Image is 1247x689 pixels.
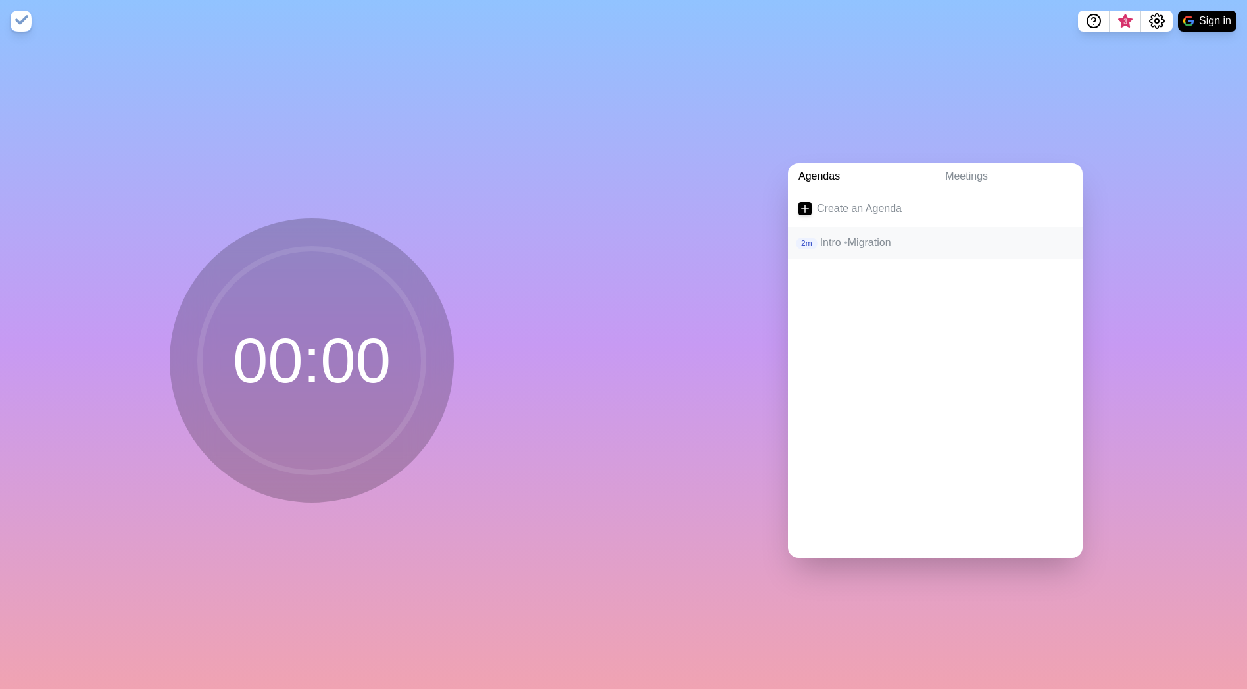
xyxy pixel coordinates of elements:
[1078,11,1110,32] button: Help
[788,163,935,190] a: Agendas
[796,238,818,249] p: 2m
[1183,16,1194,26] img: google logo
[1178,11,1236,32] button: Sign in
[1110,11,1141,32] button: What’s new
[844,237,848,248] span: •
[935,163,1083,190] a: Meetings
[1141,11,1173,32] button: Settings
[820,235,1072,251] p: Intro Migration
[1120,16,1131,27] span: 3
[11,11,32,32] img: timeblocks logo
[788,190,1083,227] a: Create an Agenda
